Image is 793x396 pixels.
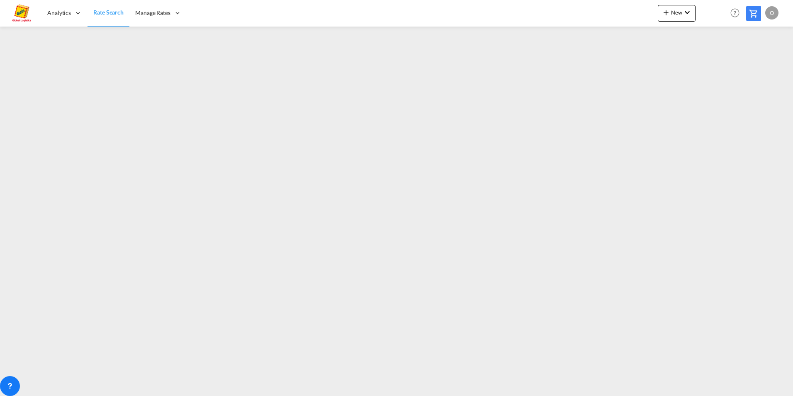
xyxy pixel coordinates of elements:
[93,9,124,16] span: Rate Search
[682,7,692,17] md-icon: icon-chevron-down
[728,6,746,21] div: Help
[765,6,778,20] div: O
[661,9,692,16] span: New
[47,9,71,17] span: Analytics
[661,7,671,17] md-icon: icon-plus 400-fg
[658,5,696,22] button: icon-plus 400-fgNewicon-chevron-down
[12,4,31,22] img: a2a4a140666c11eeab5485e577415959.png
[135,9,170,17] span: Manage Rates
[728,6,742,20] span: Help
